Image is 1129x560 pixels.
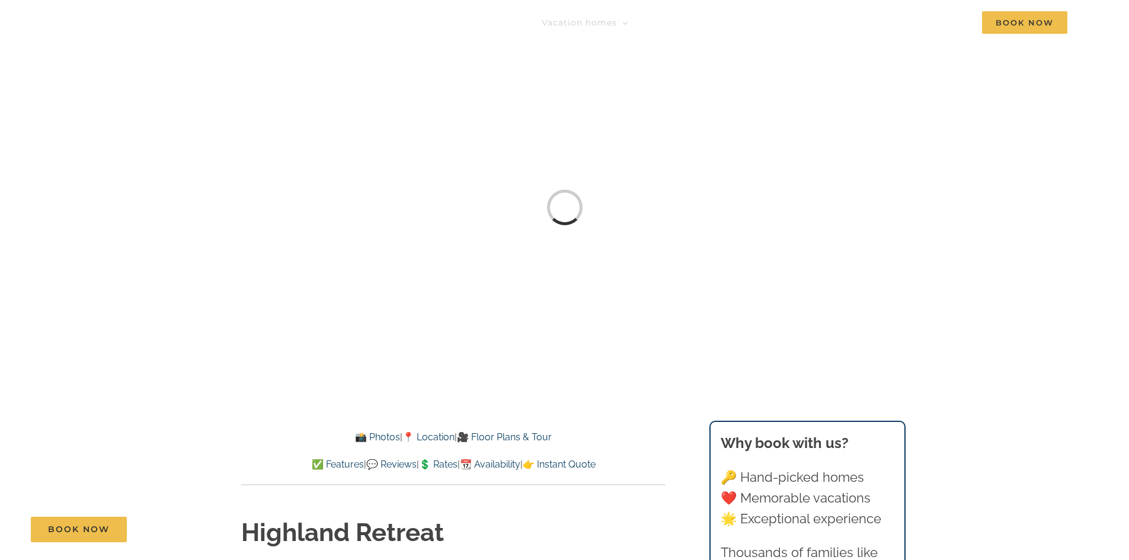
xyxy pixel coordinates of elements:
a: 🎥 Floor Plans & Tour [457,431,552,443]
a: Things to do [655,11,725,34]
a: 💬 Reviews [366,459,417,470]
a: 📆 Availability [460,459,520,470]
h1: Highland Retreat [241,516,666,551]
span: Book Now [48,524,110,535]
h3: Why book with us? [721,433,894,454]
a: 📸 Photos [355,431,400,443]
a: Book Now [31,517,127,542]
span: Vacation homes [542,18,617,27]
p: 🔑 Hand-picked homes ❤️ Memorable vacations 🌟 Exceptional experience [721,467,894,530]
span: Deals & More [752,18,814,27]
a: 👉 Instant Quote [523,459,596,470]
span: About [852,18,880,27]
span: Book Now [982,11,1067,34]
div: Loading... [547,190,583,225]
a: Vacation homes [542,11,628,34]
a: Deals & More [752,11,825,34]
span: Things to do [655,18,714,27]
nav: Main Menu [542,11,1067,34]
p: | | [241,430,666,445]
a: ✅ Features [312,459,364,470]
a: Contact [918,11,955,34]
p: | | | | [241,457,666,472]
a: 💲 Rates [419,459,458,470]
a: About [852,11,891,34]
a: 📍 Location [402,431,455,443]
span: Contact [918,18,955,27]
img: Branson Family Retreats Logo [62,14,263,40]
